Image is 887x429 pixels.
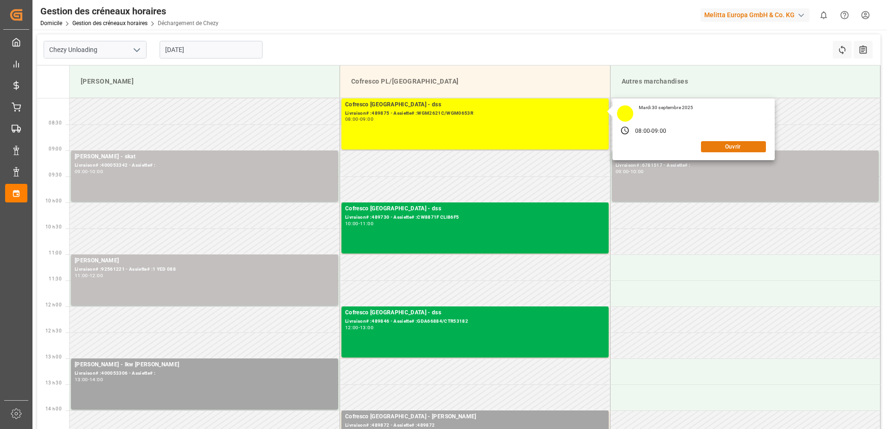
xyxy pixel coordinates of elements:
[701,141,766,152] button: Ouvrir
[129,43,143,57] button: Ouvrir le menu
[44,41,147,58] input: Type à rechercher/sélectionner
[49,120,62,125] span: 08:30
[834,5,855,26] button: Centre d’aide
[75,162,334,169] div: Livraison# :400053342 - Assiette# :
[616,169,629,174] div: 09:00
[49,172,62,177] span: 09:30
[49,250,62,255] span: 11:00
[88,169,90,174] div: -
[72,20,148,26] a: Gestion des créneaux horaires
[88,377,90,382] div: -
[75,152,334,162] div: [PERSON_NAME] - skat
[360,221,373,226] div: 11:00
[345,325,359,330] div: 12:00
[345,412,605,422] div: Cofresco [GEOGRAPHIC_DATA] - [PERSON_NAME]
[360,117,373,121] div: 09:00
[629,169,630,174] div: -
[345,110,605,117] div: Livraison# :489875 - Assiette# :WGM2621C/WGM0653R
[75,169,88,174] div: 09:00
[75,360,334,370] div: [PERSON_NAME] - lkw [PERSON_NAME]
[345,214,605,221] div: Livraison# :489730 - Assiette# :CW8871F CLI86F5
[75,370,334,377] div: Livraison# :400053306 - Assiette# :
[160,41,263,58] input: JJ-MM-AAAA
[45,302,62,307] span: 12 h 00
[635,127,650,136] div: 08:00
[345,204,605,214] div: Cofresco [GEOGRAPHIC_DATA] - dss
[651,127,666,136] div: 09:00
[90,169,103,174] div: 10:00
[75,266,334,273] div: Livraison# :92561221 - Assiette# :1 YED 088
[45,198,62,203] span: 10 h 00
[45,354,62,359] span: 13 h 00
[345,100,605,110] div: Cofresco [GEOGRAPHIC_DATA] - dss
[75,256,334,266] div: [PERSON_NAME]
[45,224,62,229] span: 10 h 30
[701,6,813,24] button: Melitta Europa GmbH & Co. KG
[345,318,605,325] div: Livraison# :489846 - Assiette# :GDA66884/CTR53182
[360,325,373,330] div: 13:00
[345,221,359,226] div: 10:00
[88,273,90,278] div: -
[813,5,834,26] button: Afficher 0 nouvelles notifications
[90,273,103,278] div: 12:00
[359,325,360,330] div: -
[345,117,359,121] div: 08:00
[704,10,795,20] font: Melitta Europa GmbH & Co. KG
[40,4,219,18] div: Gestion des créneaux horaires
[49,146,62,151] span: 09:00
[345,308,605,318] div: Cofresco [GEOGRAPHIC_DATA] - dss
[45,380,62,385] span: 13 h 30
[359,117,360,121] div: -
[616,162,875,169] div: Livraison# :6781517 - Assiette# :
[630,169,644,174] div: 10:00
[618,73,873,90] div: Autres marchandises
[650,127,651,136] div: -
[75,273,88,278] div: 11:00
[77,73,332,90] div: [PERSON_NAME]
[636,104,696,111] div: Mardi 30 septembre 2025
[359,221,360,226] div: -
[75,377,88,382] div: 13:00
[40,20,62,26] a: Domicile
[90,377,103,382] div: 14:00
[347,73,603,90] div: Cofresco PL/[GEOGRAPHIC_DATA]
[45,328,62,333] span: 12 h 30
[45,406,62,411] span: 14 h 00
[49,276,62,281] span: 11:30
